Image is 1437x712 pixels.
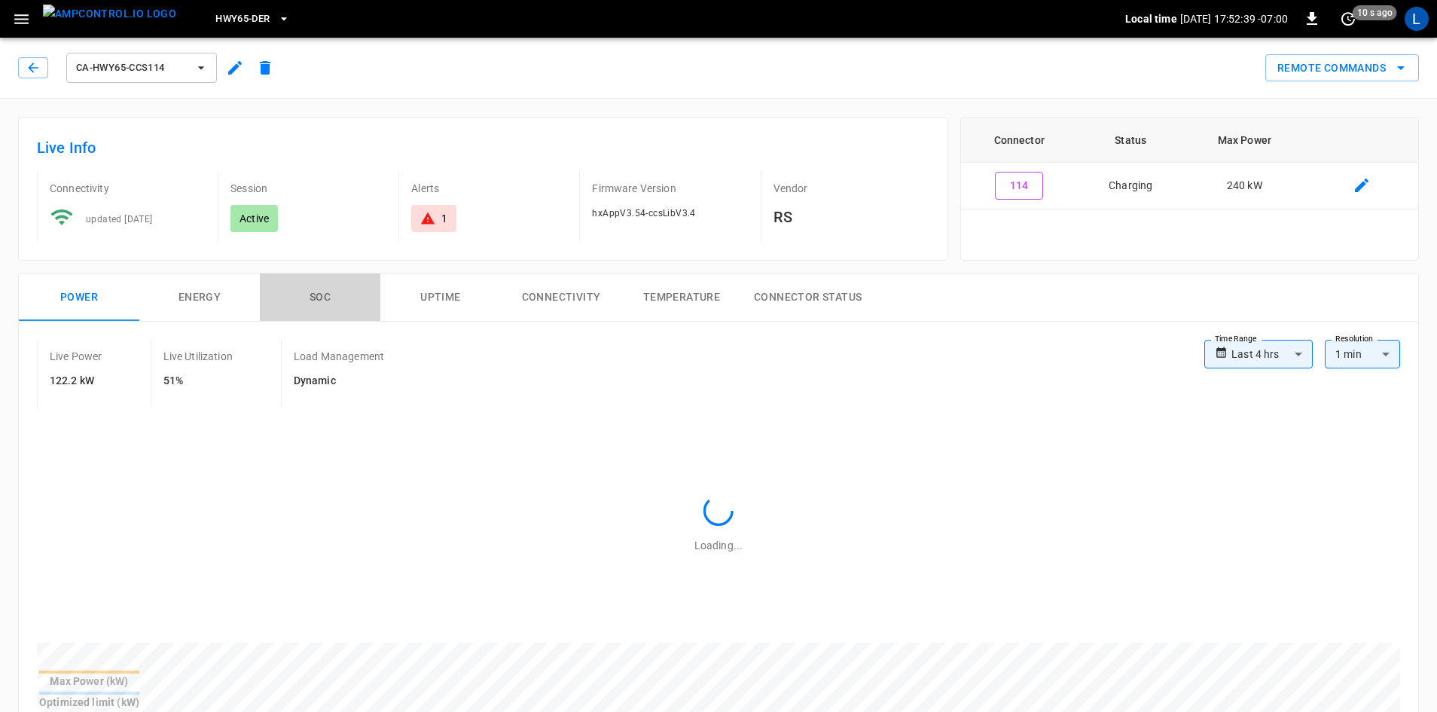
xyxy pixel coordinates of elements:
p: Vendor [773,181,929,196]
span: Loading... [694,539,743,552]
label: Time Range [1215,333,1257,345]
span: 10 s ago [1353,5,1397,20]
button: Connector Status [742,273,874,322]
p: Live Power [50,349,102,364]
span: updated [DATE] [86,214,153,225]
button: SOC [260,273,380,322]
p: [DATE] 17:52:39 -07:00 [1180,11,1288,26]
button: 114 [995,172,1043,200]
table: connector table [961,118,1418,209]
button: Power [19,273,139,322]
th: Status [1078,118,1184,163]
span: HWY65-DER [215,11,270,28]
p: Alerts [411,181,567,196]
th: Max Power [1184,118,1305,163]
button: Connectivity [501,273,621,322]
label: Resolution [1335,333,1373,345]
button: Remote Commands [1265,54,1419,82]
td: Charging [1078,163,1184,209]
div: remote commands options [1265,54,1419,82]
div: profile-icon [1405,7,1429,31]
h6: RS [773,205,929,229]
button: Temperature [621,273,742,322]
h6: Live Info [37,136,929,160]
button: ca-hwy65-ccs114 [66,53,217,83]
h6: 122.2 kW [50,373,102,390]
div: Last 4 hrs [1231,340,1313,368]
h6: Dynamic [294,373,384,390]
span: hxAppV3.54-ccsLibV3.4 [592,208,695,218]
button: HWY65-DER [209,5,295,34]
button: set refresh interval [1336,7,1360,31]
p: Session [230,181,386,196]
div: 1 [441,211,447,226]
td: 240 kW [1184,163,1305,209]
p: Load Management [294,349,384,364]
span: ca-hwy65-ccs114 [76,60,188,77]
div: 1 min [1325,340,1400,368]
p: Connectivity [50,181,206,196]
img: ampcontrol.io logo [43,5,176,23]
p: Firmware Version [592,181,748,196]
th: Connector [961,118,1078,163]
p: Live Utilization [163,349,233,364]
button: Uptime [380,273,501,322]
h6: 51% [163,373,233,390]
p: Active [239,211,269,226]
button: Energy [139,273,260,322]
p: Local time [1125,11,1177,26]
